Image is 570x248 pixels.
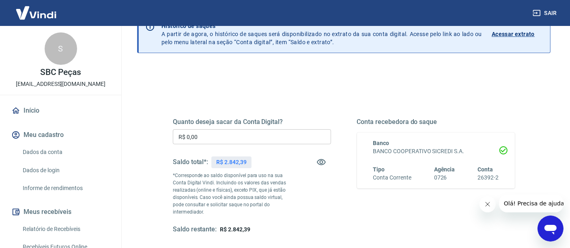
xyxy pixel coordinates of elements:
h5: Conta recebedora do saque [357,118,515,126]
iframe: Mensagem da empresa [499,195,564,212]
a: Acessar extrato [492,22,544,46]
h5: Saldo total*: [173,158,208,166]
button: Sair [531,6,560,21]
p: Acessar extrato [492,30,535,38]
a: Relatório de Recebíveis [19,221,112,237]
h6: 0726 [434,173,455,182]
h5: Saldo restante: [173,225,217,234]
iframe: Botão para abrir a janela de mensagens [538,216,564,242]
span: R$ 2.842,39 [220,226,250,233]
p: Histórico de saques [161,22,482,30]
a: Início [10,102,112,120]
img: Vindi [10,0,62,25]
h6: 26392-2 [478,173,499,182]
iframe: Fechar mensagem [480,196,496,212]
p: [EMAIL_ADDRESS][DOMAIN_NAME] [16,80,105,88]
span: Agência [434,166,455,173]
button: Meu cadastro [10,126,112,144]
h6: BANCO COOPERATIVO SICREDI S.A. [373,147,499,156]
span: Olá! Precisa de ajuda? [5,6,68,12]
h6: Conta Corrente [373,173,411,182]
p: *Corresponde ao saldo disponível para uso na sua Conta Digital Vindi. Incluindo os valores das ve... [173,172,291,216]
button: Meus recebíveis [10,203,112,221]
span: Banco [373,140,389,146]
a: Dados da conta [19,144,112,160]
p: A partir de agora, o histórico de saques será disponibilizado no extrato da sua conta digital. Ac... [161,22,482,46]
a: Informe de rendimentos [19,180,112,197]
div: S [45,32,77,65]
span: Tipo [373,166,385,173]
p: R$ 2.842,39 [216,158,246,167]
p: SBC Peças [40,68,82,77]
a: Dados de login [19,162,112,179]
h5: Quanto deseja sacar da Conta Digital? [173,118,331,126]
span: Conta [478,166,493,173]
